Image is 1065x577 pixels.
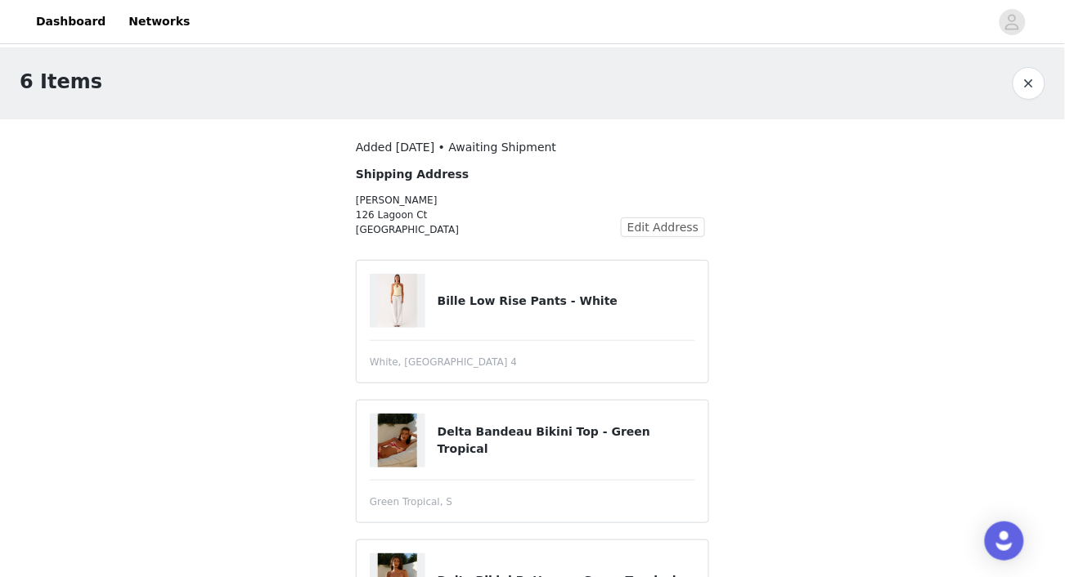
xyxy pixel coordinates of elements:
[370,494,452,509] span: Green Tropical, S
[1004,9,1020,35] div: avatar
[438,423,695,458] h4: Delta Bandeau Bikini Top - Green Tropical
[356,193,621,237] p: [PERSON_NAME] 126 Lagoon Ct [GEOGRAPHIC_DATA]
[621,217,705,237] button: Edit Address
[26,3,115,40] a: Dashboard
[378,414,417,467] img: Delta Bandeau Bikini Top - Green Tropical
[119,3,200,40] a: Networks
[20,67,102,96] h1: 6 Items
[438,293,695,310] h4: Bille Low Rise Pants - White
[356,141,556,154] span: Added [DATE] • Awaiting Shipment
[378,274,417,328] img: Bille Low Rise Pants - White
[985,521,1024,561] div: Open Intercom Messenger
[356,166,621,183] h4: Shipping Address
[370,355,517,369] span: White, [GEOGRAPHIC_DATA] 4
